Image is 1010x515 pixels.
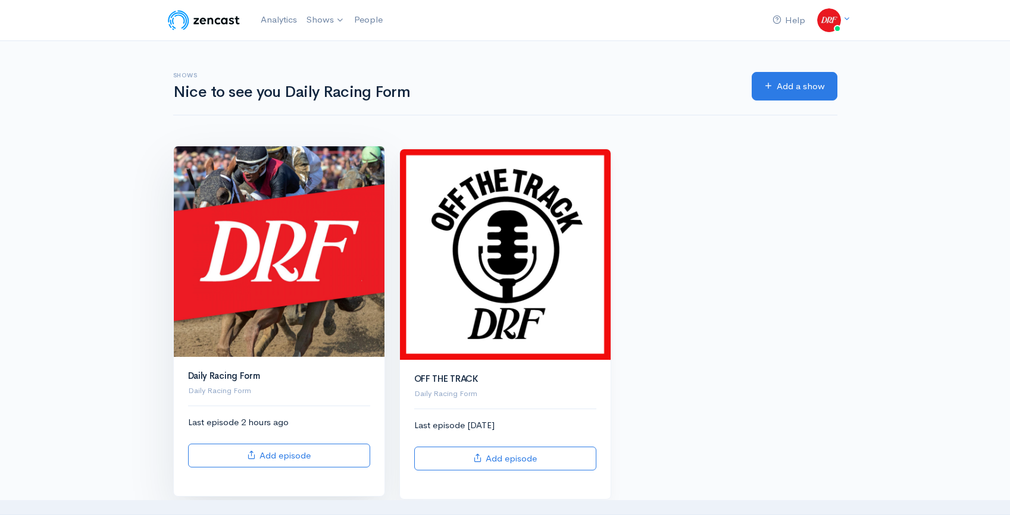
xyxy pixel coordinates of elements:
a: Add a show [752,72,837,101]
div: Last episode 2 hours ago [188,416,370,467]
a: Shows [302,7,349,33]
p: Daily Racing Form [414,388,596,400]
a: Analytics [256,7,302,33]
a: Add episode [188,444,370,468]
a: Daily Racing Form [188,370,260,381]
img: ... [817,8,841,32]
a: People [349,7,387,33]
img: ZenCast Logo [166,8,242,32]
img: OFF THE TRACK [400,149,611,360]
a: OFF THE TRACK [414,373,479,384]
a: Help [768,8,810,33]
a: Add episode [414,447,596,471]
img: Daily Racing Form [174,146,384,357]
h1: Nice to see you Daily Racing Form [173,84,737,101]
p: Daily Racing Form [188,385,370,397]
div: Last episode [DATE] [414,419,596,470]
h6: Shows [173,72,737,78]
